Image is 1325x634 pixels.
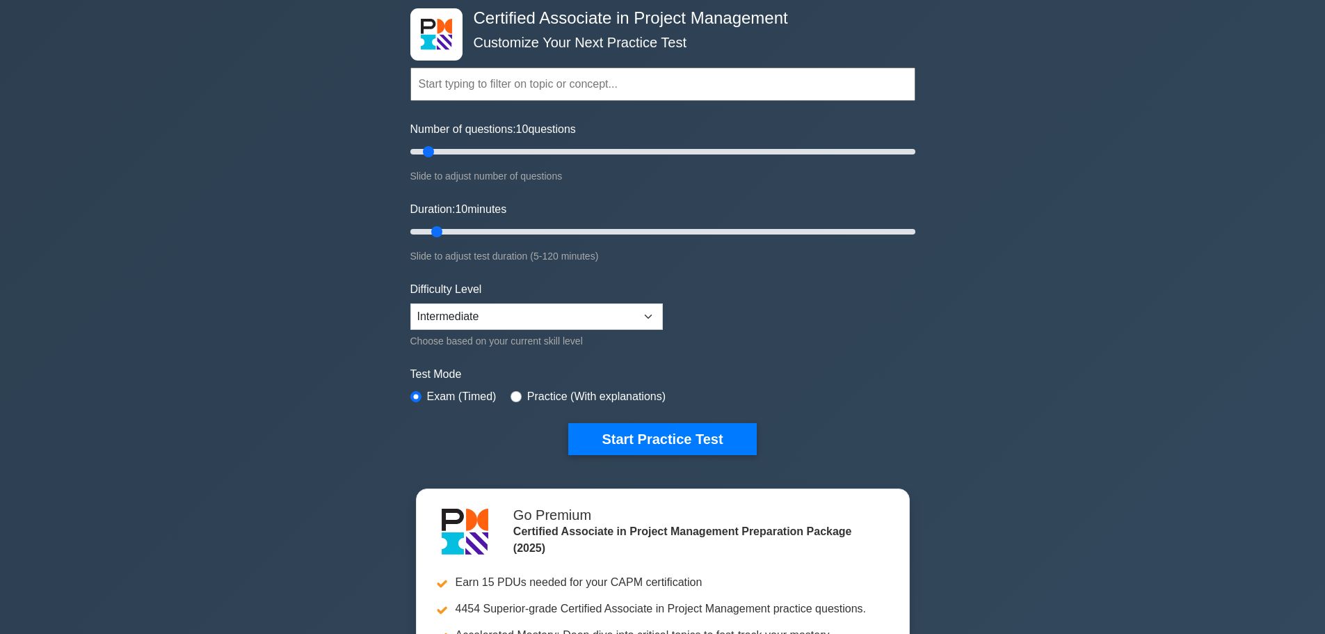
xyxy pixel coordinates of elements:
label: Difficulty Level [410,281,482,298]
button: Start Practice Test [568,423,756,455]
label: Number of questions: questions [410,121,576,138]
label: Practice (With explanations) [527,388,666,405]
h4: Certified Associate in Project Management [468,8,847,29]
div: Slide to adjust test duration (5-120 minutes) [410,248,915,264]
input: Start typing to filter on topic or concept... [410,68,915,101]
span: 10 [516,123,529,135]
label: Test Mode [410,366,915,383]
label: Duration: minutes [410,201,507,218]
span: 10 [455,203,467,215]
label: Exam (Timed) [427,388,497,405]
div: Slide to adjust number of questions [410,168,915,184]
div: Choose based on your current skill level [410,333,663,349]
